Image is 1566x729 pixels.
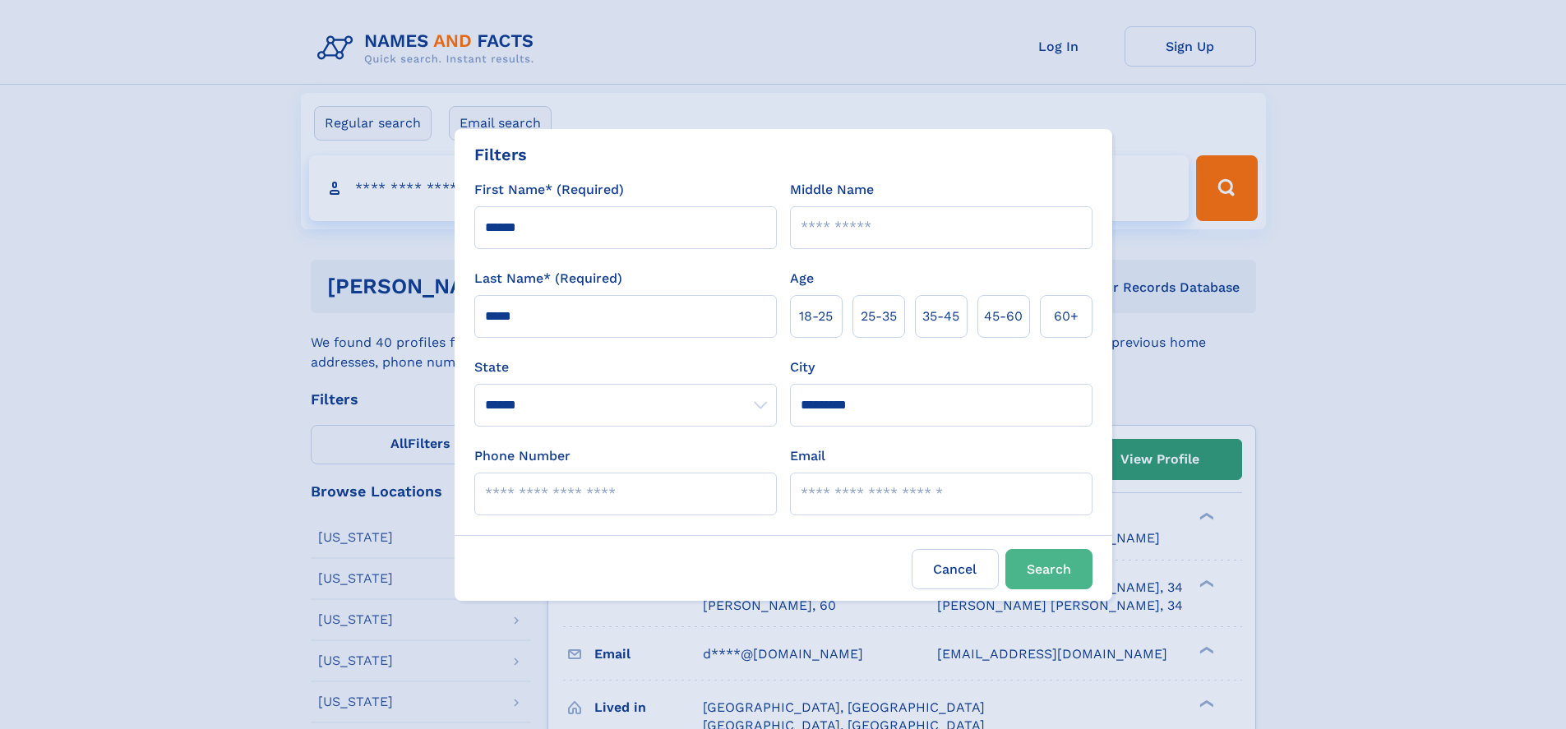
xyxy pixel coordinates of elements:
label: Email [790,446,825,466]
span: 18‑25 [799,307,833,326]
div: Filters [474,142,527,167]
label: Cancel [912,549,999,589]
label: Last Name* (Required) [474,269,622,288]
label: City [790,358,815,377]
span: 60+ [1054,307,1079,326]
button: Search [1005,549,1093,589]
label: First Name* (Required) [474,180,624,200]
label: Middle Name [790,180,874,200]
span: 35‑45 [922,307,959,326]
span: 45‑60 [984,307,1023,326]
label: Age [790,269,814,288]
span: 25‑35 [861,307,897,326]
label: State [474,358,777,377]
label: Phone Number [474,446,571,466]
